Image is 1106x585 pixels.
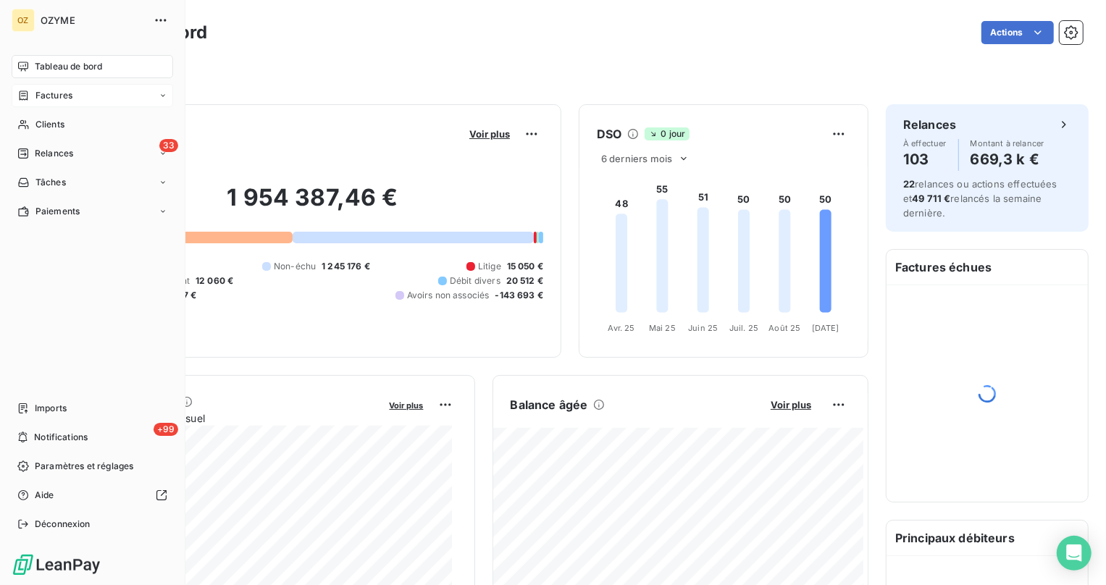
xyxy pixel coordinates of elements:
span: Factures [35,89,72,102]
img: Logo LeanPay [12,553,101,576]
tspan: Août 25 [768,323,800,333]
span: Clients [35,118,64,131]
span: -143 693 € [495,289,544,302]
span: 22 [903,178,915,190]
span: Litige [478,260,501,273]
span: Voir plus [771,399,811,411]
span: Imports [35,402,67,415]
span: Débit divers [450,274,500,287]
span: Paramètres et réglages [35,460,133,473]
span: 1 245 176 € [322,260,370,273]
span: 12 060 € [196,274,233,287]
span: Notifications [34,431,88,444]
span: Tâches [35,176,66,189]
h6: Principaux débiteurs [887,521,1088,555]
button: Voir plus [465,127,514,140]
tspan: Juil. 25 [729,323,758,333]
a: Aide [12,484,173,507]
span: +99 [154,423,178,436]
tspan: Juin 25 [688,323,718,333]
span: Voir plus [469,128,510,140]
h4: 669,3 k € [971,148,1044,171]
span: 0 jour [645,127,690,140]
span: 15 050 € [507,260,543,273]
span: Non-échu [274,260,316,273]
span: OZYME [41,14,145,26]
span: 20 512 € [506,274,543,287]
span: relances ou actions effectuées et relancés la semaine dernière. [903,178,1057,219]
button: Voir plus [766,398,816,411]
span: 6 derniers mois [601,153,672,164]
h6: Relances [903,116,956,133]
tspan: Avr. 25 [608,323,635,333]
span: 49 711 € [912,193,950,204]
h4: 103 [903,148,947,171]
h6: DSO [597,125,621,143]
h6: Factures échues [887,250,1088,285]
span: Voir plus [390,400,424,411]
span: Tableau de bord [35,60,102,73]
span: Paiements [35,205,80,218]
tspan: Mai 25 [649,323,676,333]
span: À effectuer [903,139,947,148]
h2: 1 954 387,46 € [82,183,543,227]
h6: Balance âgée [511,396,588,413]
span: Avoirs non associés [407,289,490,302]
tspan: [DATE] [812,323,839,333]
div: Open Intercom Messenger [1057,536,1092,571]
button: Actions [981,21,1054,44]
span: Relances [35,147,73,160]
span: Chiffre d'affaires mensuel [82,411,380,426]
div: OZ [12,9,35,32]
span: Déconnexion [35,518,91,531]
button: Voir plus [385,398,428,411]
span: Montant à relancer [971,139,1044,148]
span: 33 [159,139,178,152]
span: Aide [35,489,54,502]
